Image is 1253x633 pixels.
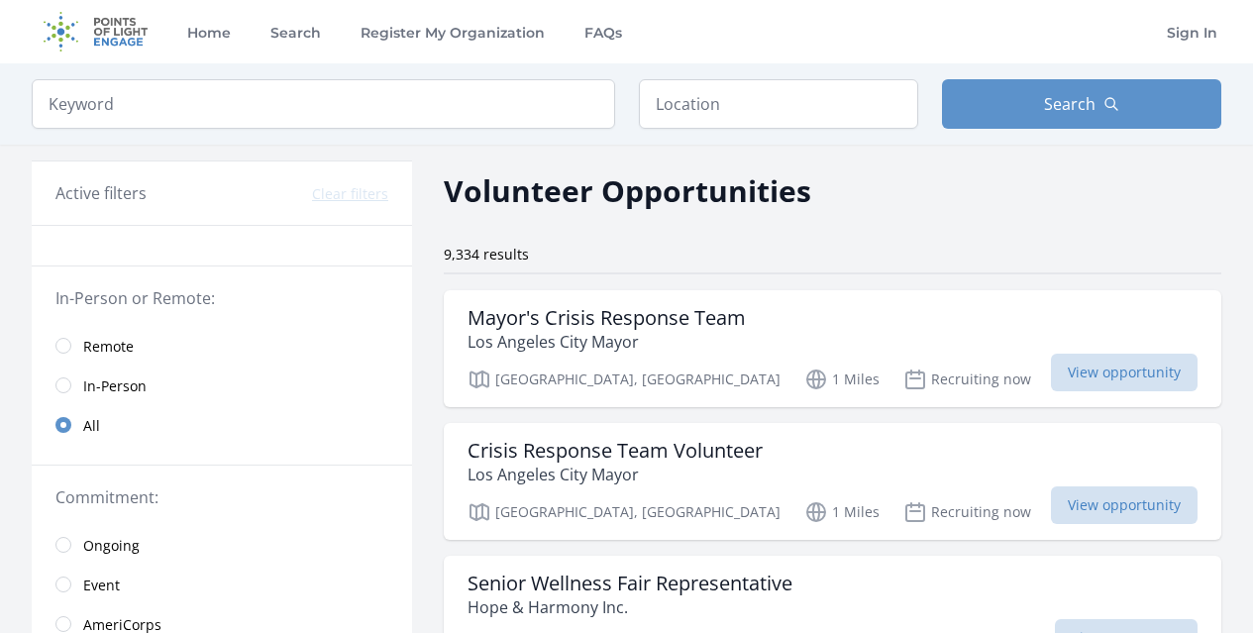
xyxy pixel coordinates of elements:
[468,368,781,391] p: [GEOGRAPHIC_DATA], [GEOGRAPHIC_DATA]
[32,565,412,604] a: Event
[83,376,147,396] span: In-Person
[55,286,388,310] legend: In-Person or Remote:
[444,423,1221,540] a: Crisis Response Team Volunteer Los Angeles City Mayor [GEOGRAPHIC_DATA], [GEOGRAPHIC_DATA] 1 Mile...
[903,368,1031,391] p: Recruiting now
[1051,486,1198,524] span: View opportunity
[468,439,763,463] h3: Crisis Response Team Volunteer
[1051,354,1198,391] span: View opportunity
[32,79,615,129] input: Keyword
[312,184,388,204] button: Clear filters
[468,463,763,486] p: Los Angeles City Mayor
[903,500,1031,524] p: Recruiting now
[83,416,100,436] span: All
[804,500,880,524] p: 1 Miles
[468,572,792,595] h3: Senior Wellness Fair Representative
[32,405,412,445] a: All
[444,245,529,264] span: 9,334 results
[804,368,880,391] p: 1 Miles
[83,337,134,357] span: Remote
[55,181,147,205] h3: Active filters
[1044,92,1096,116] span: Search
[83,576,120,595] span: Event
[444,168,811,213] h2: Volunteer Opportunities
[83,536,140,556] span: Ongoing
[32,326,412,366] a: Remote
[639,79,918,129] input: Location
[468,306,746,330] h3: Mayor's Crisis Response Team
[468,330,746,354] p: Los Angeles City Mayor
[942,79,1221,129] button: Search
[444,290,1221,407] a: Mayor's Crisis Response Team Los Angeles City Mayor [GEOGRAPHIC_DATA], [GEOGRAPHIC_DATA] 1 Miles ...
[55,485,388,509] legend: Commitment:
[32,525,412,565] a: Ongoing
[32,366,412,405] a: In-Person
[468,595,792,619] p: Hope & Harmony Inc.
[468,500,781,524] p: [GEOGRAPHIC_DATA], [GEOGRAPHIC_DATA]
